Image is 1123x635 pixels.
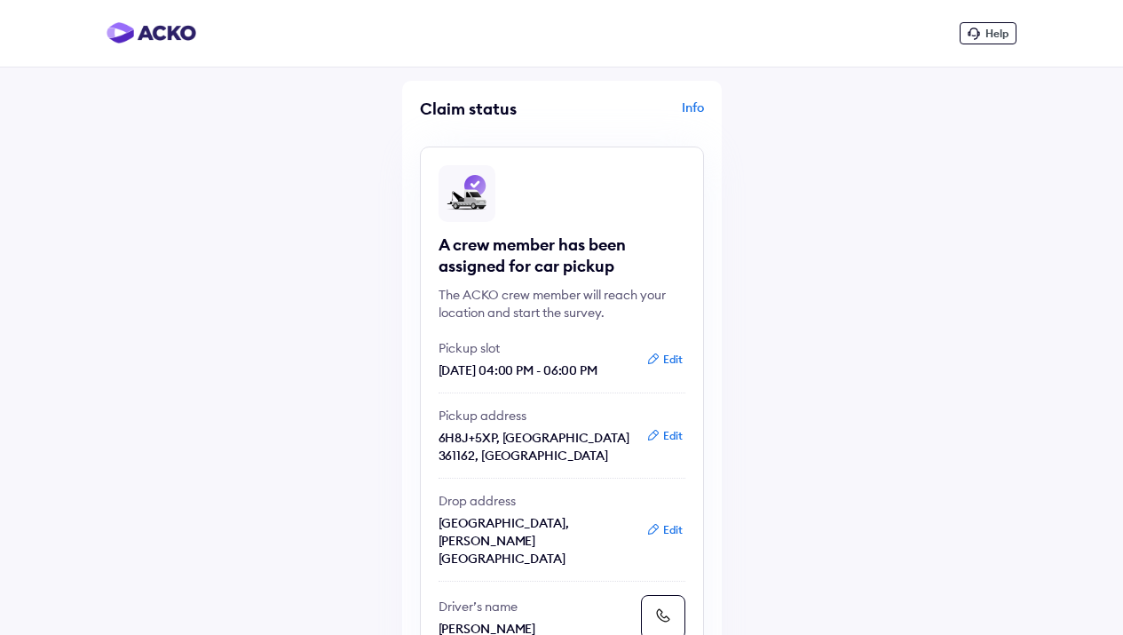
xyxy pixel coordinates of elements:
div: The ACKO crew member will reach your location and start the survey. [439,286,685,321]
div: Claim status [420,99,558,119]
p: Pickup slot [439,339,634,357]
p: Pickup address [439,407,634,425]
p: [DATE] 04:00 PM - 06:00 PM [439,361,634,379]
p: Drop address [439,492,634,510]
span: Help [985,27,1008,40]
button: Edit [641,427,688,445]
p: [GEOGRAPHIC_DATA], [PERSON_NAME][GEOGRAPHIC_DATA] [439,514,634,568]
p: Driver’s name [439,598,634,615]
div: A crew member has been assigned for car pickup [439,234,685,277]
img: horizontal-gradient.png [107,22,196,44]
div: Info [566,99,704,132]
p: 6H8J+5XP, [GEOGRAPHIC_DATA] 361162, [GEOGRAPHIC_DATA] [439,429,634,464]
button: Edit [641,351,688,369]
button: Edit [641,521,688,539]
